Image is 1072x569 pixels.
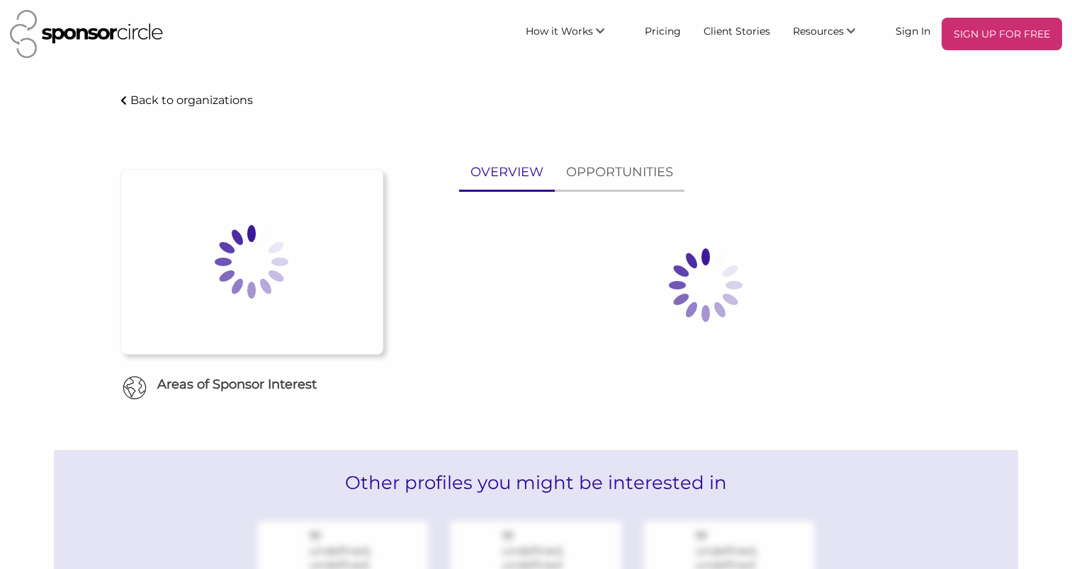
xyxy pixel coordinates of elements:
[793,25,844,38] span: Resources
[514,18,633,50] li: How it Works
[10,10,163,58] img: Sponsor Circle Logo
[947,23,1056,45] p: SIGN UP FOR FREE
[566,162,673,183] p: OPPORTUNITIES
[782,18,884,50] li: Resources
[54,450,1018,515] h2: Other profiles you might be interested in
[470,162,543,183] p: OVERVIEW
[123,376,147,400] img: Globe Icon
[633,18,692,43] a: Pricing
[635,214,777,356] img: Loading spinner
[884,18,942,43] a: Sign In
[110,376,394,393] h6: Areas of Sponsor Interest
[692,18,782,43] a: Client Stories
[130,93,253,107] p: Back to organizations
[181,191,322,333] img: Loading spinner
[526,25,593,38] span: How it Works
